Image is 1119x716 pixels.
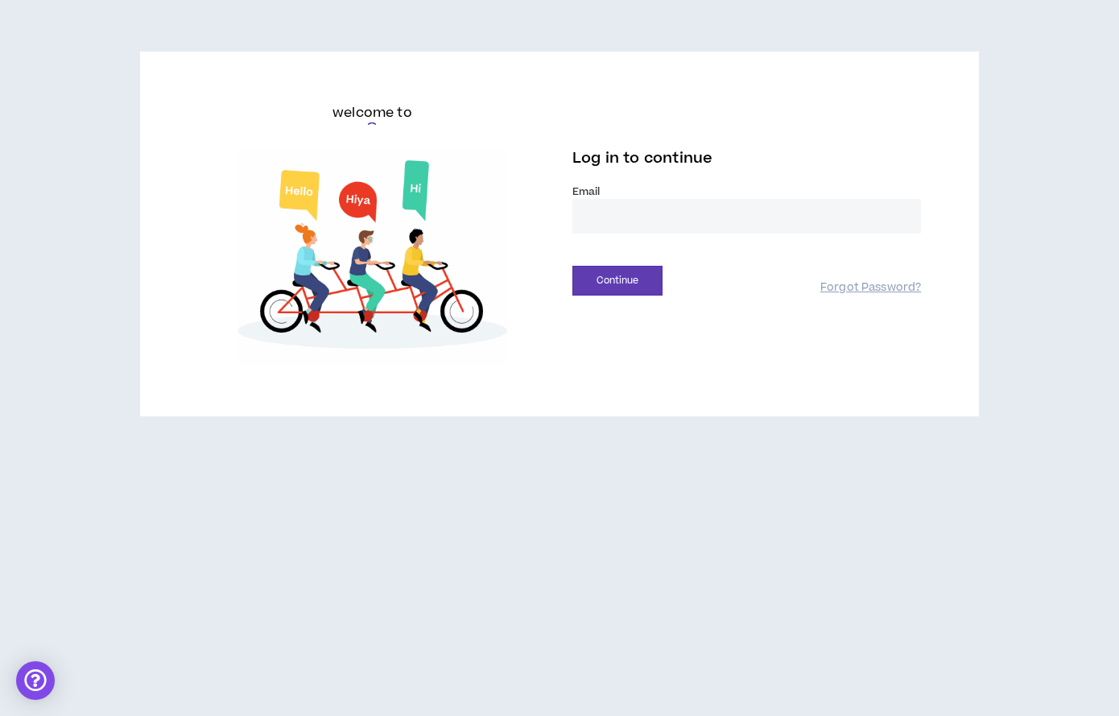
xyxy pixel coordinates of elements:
[16,661,55,700] div: Open Intercom Messenger
[332,103,412,122] h6: welcome to
[572,184,921,199] label: Email
[572,148,712,168] span: Log in to continue
[198,150,547,365] img: Welcome to Wripple
[572,266,663,296] button: Continue
[820,280,921,296] a: Forgot Password?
